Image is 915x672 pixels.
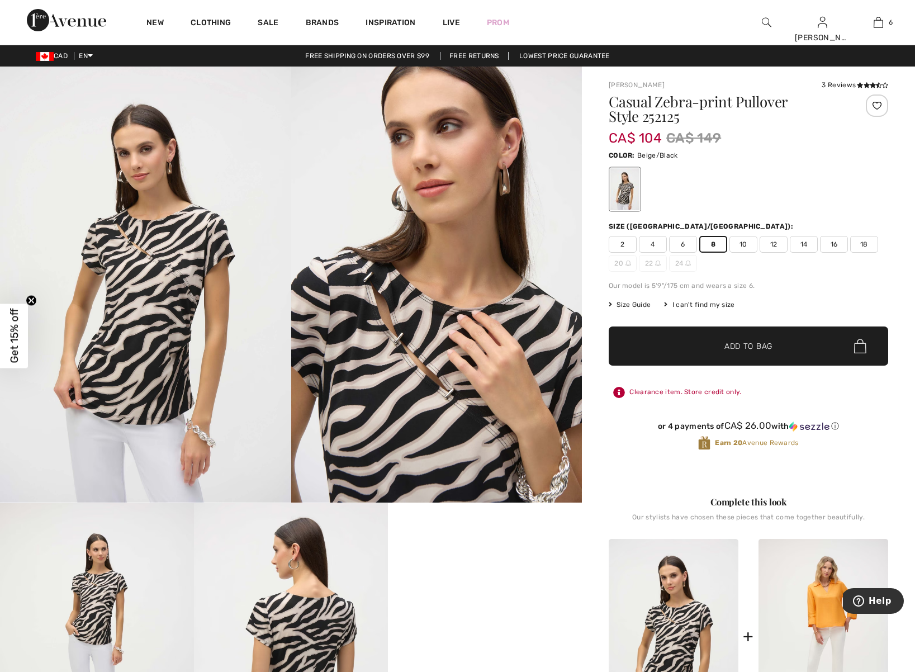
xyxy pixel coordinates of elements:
span: 16 [820,236,848,253]
div: or 4 payments of with [609,420,888,432]
span: 22 [639,255,667,272]
span: CA$ 104 [609,119,662,146]
img: My Info [818,16,827,29]
img: My Bag [874,16,883,29]
img: ring-m.svg [655,261,661,266]
a: [PERSON_NAME] [609,81,665,89]
span: 12 [760,236,788,253]
button: Close teaser [26,295,37,306]
a: Clothing [191,18,231,30]
div: Clearance item. Store credit only. [609,382,888,403]
span: Size Guide [609,300,651,310]
a: 6 [851,16,905,29]
span: CA$ 26.00 [724,420,772,431]
span: CA$ 149 [666,128,721,148]
a: Live [443,17,460,29]
span: CAD [36,52,72,60]
video: Your browser does not support the video tag. [388,503,582,600]
a: Sign In [818,17,827,27]
span: 18 [850,236,878,253]
div: Size ([GEOGRAPHIC_DATA]/[GEOGRAPHIC_DATA]): [609,221,795,231]
a: Prom [487,17,509,29]
span: 6 [669,236,697,253]
div: Beige/Black [610,168,639,210]
div: Our model is 5'9"/175 cm and wears a size 6. [609,281,888,291]
a: Brands [306,18,339,30]
h1: Casual Zebra-print Pullover Style 252125 [609,94,842,124]
img: ring-m.svg [625,261,631,266]
span: EN [79,52,93,60]
span: 8 [699,236,727,253]
span: 6 [889,17,893,27]
div: Complete this look [609,495,888,509]
div: I can't find my size [664,300,734,310]
span: Color: [609,152,635,159]
span: 14 [790,236,818,253]
img: search the website [762,16,771,29]
img: Avenue Rewards [698,436,710,451]
a: Free shipping on orders over $99 [296,52,438,60]
img: Casual Zebra-Print Pullover Style 252125. 2 [291,67,582,503]
span: Avenue Rewards [715,438,798,448]
img: Sezzle [789,422,829,432]
span: 24 [669,255,697,272]
img: Bag.svg [854,339,866,353]
div: + [743,624,753,649]
span: Add to Bag [724,340,772,352]
span: Beige/Black [637,152,677,159]
span: Inspiration [366,18,415,30]
a: Sale [258,18,278,30]
span: Get 15% off [8,309,21,363]
strong: Earn 20 [715,439,742,447]
a: Free Returns [440,52,509,60]
img: Canadian Dollar [36,52,54,61]
div: 3 Reviews [822,80,888,90]
div: [PERSON_NAME] [795,32,850,44]
a: New [146,18,164,30]
span: 2 [609,236,637,253]
a: Lowest Price Guarantee [510,52,619,60]
span: 4 [639,236,667,253]
span: 20 [609,255,637,272]
div: Our stylists have chosen these pieces that come together beautifully. [609,513,888,530]
iframe: Opens a widget where you can find more information [843,588,904,616]
div: or 4 payments ofCA$ 26.00withSezzle Click to learn more about Sezzle [609,420,888,436]
img: 1ère Avenue [27,9,106,31]
button: Add to Bag [609,326,888,366]
span: 10 [729,236,757,253]
img: ring-m.svg [685,261,691,266]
